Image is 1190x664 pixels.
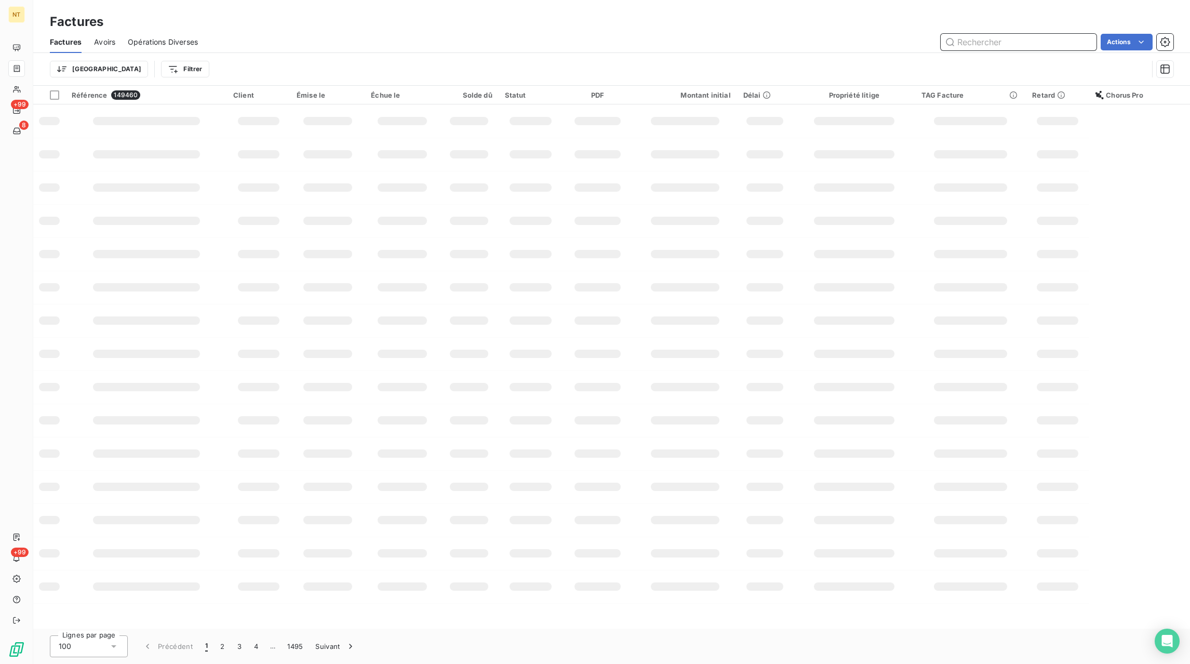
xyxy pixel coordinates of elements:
input: Rechercher [941,34,1097,50]
button: Précédent [136,635,199,657]
div: Open Intercom Messenger [1155,629,1180,654]
span: +99 [11,548,29,557]
span: Opérations Diverses [128,37,198,47]
span: 1 [205,641,208,652]
button: 2 [214,635,231,657]
span: Factures [50,37,82,47]
button: Filtrer [161,61,209,77]
div: Échue le [371,91,434,99]
div: Retard [1032,91,1083,99]
button: Suivant [309,635,362,657]
button: 4 [248,635,264,657]
span: Avoirs [94,37,115,47]
span: +99 [11,100,29,109]
button: [GEOGRAPHIC_DATA] [50,61,148,77]
img: Logo LeanPay [8,641,25,658]
div: PDF [569,91,626,99]
span: Référence [72,91,107,99]
div: Statut [505,91,556,99]
button: 1495 [281,635,309,657]
div: TAG Facture [921,91,1020,99]
div: Solde dû [446,91,492,99]
span: 149460 [111,90,140,100]
div: Propriété litige [799,91,909,99]
button: 1 [199,635,214,657]
span: 8 [19,121,29,130]
span: … [264,638,281,655]
div: Émise le [297,91,358,99]
button: 3 [231,635,248,657]
div: Client [233,91,284,99]
div: NT [8,6,25,23]
h3: Factures [50,12,103,31]
div: Chorus Pro [1095,91,1184,99]
span: 100 [59,641,71,652]
button: Actions [1101,34,1153,50]
div: Délai [743,91,787,99]
div: Montant initial [639,91,730,99]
